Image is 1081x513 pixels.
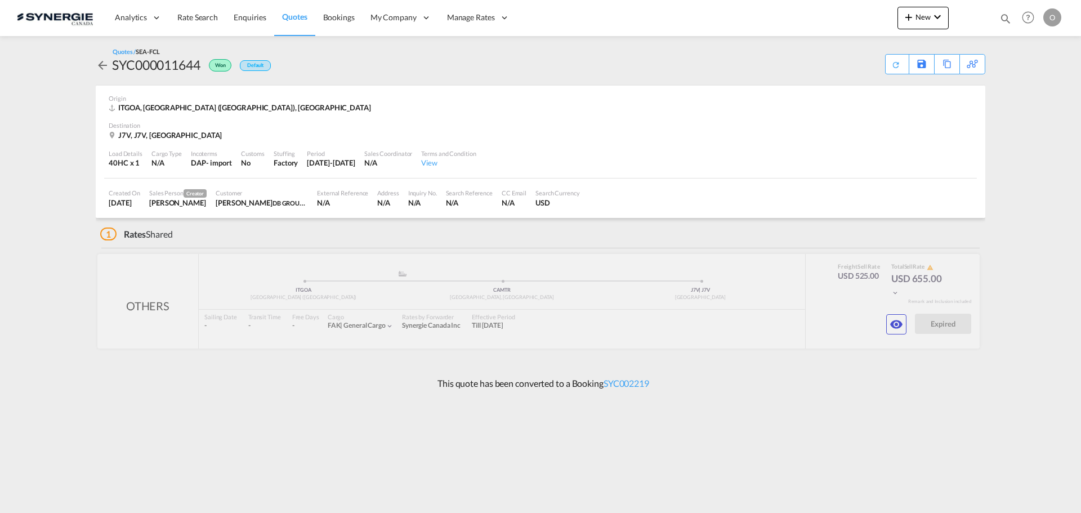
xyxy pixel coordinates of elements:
md-icon: icon-magnify [999,12,1012,25]
button: icon-eye [886,314,906,334]
div: ITGOA, Genova (Genoa), Asia Pacific [109,102,374,113]
div: Cargo Type [151,149,182,158]
md-icon: icon-eye [890,318,903,331]
div: Factory Stuffing [274,158,298,168]
div: Daniela Gomes [216,198,308,208]
span: DB GROUP US [273,198,312,207]
div: External Reference [317,189,368,197]
div: N/A [446,198,493,208]
div: Rosa Ho [149,198,207,208]
span: Help [1019,8,1038,27]
div: DAP [191,158,206,168]
div: 21 May 2025 [109,198,140,208]
div: Address [377,189,399,197]
div: Created On [109,189,140,197]
div: N/A [317,198,368,208]
img: 1f56c880d42311ef80fc7dca854c8e59.png [17,5,93,30]
div: No [241,158,265,168]
div: Default [240,60,271,71]
div: icon-arrow-left [96,56,112,74]
div: Terms and Condition [421,149,476,158]
div: O [1043,8,1061,26]
span: Manage Rates [447,12,495,23]
span: SEA-FCL [136,48,159,55]
div: Customs [241,149,265,158]
span: My Company [370,12,417,23]
div: N/A [502,198,526,208]
div: Quotes /SEA-FCL [113,47,160,56]
span: Rate Search [177,12,218,22]
div: Origin [109,94,972,102]
div: N/A [151,158,182,168]
span: Won [215,62,229,73]
div: USD [535,198,580,208]
p: This quote has been converted to a Booking [432,377,649,390]
div: 40HC x 1 [109,158,142,168]
span: Quotes [282,12,307,21]
md-icon: icon-refresh [891,59,901,70]
div: Search Reference [446,189,493,197]
span: Rates [124,229,146,239]
a: SYC002219 [604,378,649,389]
div: icon-magnify [999,12,1012,29]
span: 1 [100,227,117,240]
div: N/A [364,158,412,168]
md-icon: icon-chevron-down [931,10,944,24]
div: Sales Coordinator [364,149,412,158]
div: Quote PDF is not available at this time [891,55,903,69]
div: - import [206,158,232,168]
span: Creator [184,189,207,198]
div: J7V, J7V, Canada [109,130,225,140]
div: Inquiry No. [408,189,437,197]
md-icon: icon-plus 400-fg [902,10,915,24]
span: New [902,12,944,21]
div: Won [200,56,234,74]
div: Destination [109,121,972,130]
div: SYC000011644 [112,56,200,74]
div: Period [307,149,355,158]
button: icon-plus 400-fgNewicon-chevron-down [897,7,949,29]
span: Bookings [323,12,355,22]
span: Enquiries [234,12,266,22]
div: 14 Jun 2025 [307,158,355,168]
div: Search Currency [535,189,580,197]
div: N/A [408,198,437,208]
div: N/A [377,198,399,208]
div: Sales Person [149,189,207,198]
div: Save As Template [909,55,934,74]
div: Load Details [109,149,142,158]
div: CC Email [502,189,526,197]
div: Help [1019,8,1043,28]
div: View [421,158,476,168]
div: Shared [100,228,173,240]
md-icon: icon-arrow-left [96,59,109,72]
div: Customer [216,189,308,197]
span: ITGOA, [GEOGRAPHIC_DATA] ([GEOGRAPHIC_DATA]), [GEOGRAPHIC_DATA] [118,103,371,112]
span: Analytics [115,12,147,23]
div: Incoterms [191,149,232,158]
div: Stuffing [274,149,298,158]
